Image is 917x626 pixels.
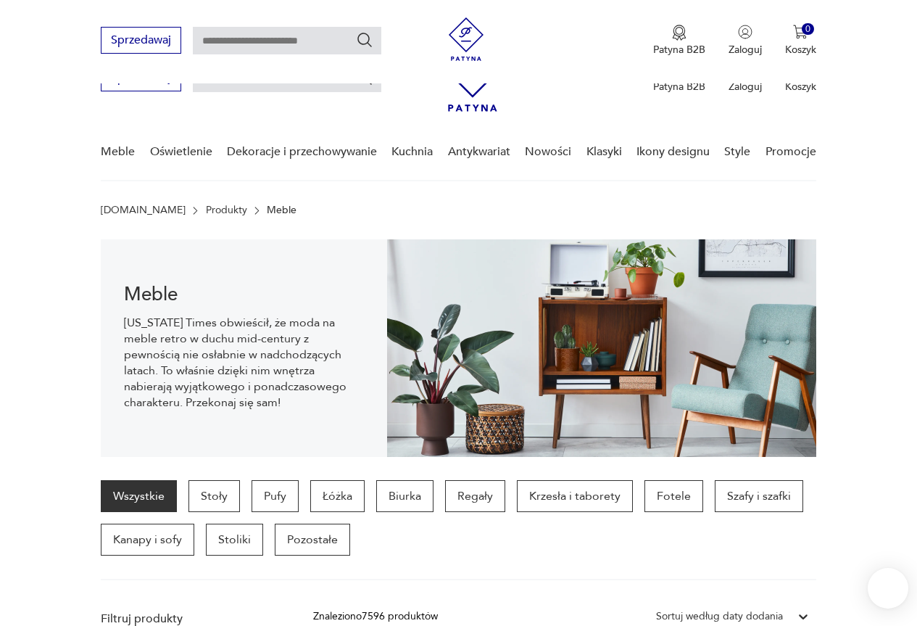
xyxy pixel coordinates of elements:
[387,239,816,457] img: Meble
[672,25,686,41] img: Ikona medalu
[275,524,350,556] a: Pozostałe
[785,25,816,57] button: 0Koszyk
[206,205,247,216] a: Produkty
[653,25,705,57] button: Patyna B2B
[636,124,710,180] a: Ikony designu
[206,524,263,556] a: Stoliki
[724,124,750,180] a: Style
[124,286,364,303] h1: Meble
[653,43,705,57] p: Patyna B2B
[313,609,438,625] div: Znaleziono 7596 produktów
[356,31,373,49] button: Szukaj
[101,480,177,512] a: Wszystkie
[448,124,510,180] a: Antykwariat
[188,480,240,512] a: Stoły
[376,480,433,512] a: Biurka
[444,17,488,61] img: Patyna - sklep z meblami i dekoracjami vintage
[252,480,299,512] a: Pufy
[802,23,814,36] div: 0
[765,124,816,180] a: Promocje
[101,74,181,84] a: Sprzedawaj
[729,43,762,57] p: Zaloguj
[586,124,622,180] a: Klasyki
[729,25,762,57] button: Zaloguj
[653,80,705,94] p: Patyna B2B
[517,480,633,512] a: Krzesła i taborety
[391,124,433,180] a: Kuchnia
[644,480,703,512] a: Fotele
[715,480,803,512] a: Szafy i szafki
[101,27,181,54] button: Sprzedawaj
[101,524,194,556] a: Kanapy i sofy
[267,205,296,216] p: Meble
[150,124,212,180] a: Oświetlenie
[101,36,181,46] a: Sprzedawaj
[868,568,908,609] iframe: Smartsupp widget button
[124,315,364,411] p: [US_STATE] Times obwieścił, że moda na meble retro w duchu mid-century z pewnością nie osłabnie w...
[525,124,571,180] a: Nowości
[101,124,135,180] a: Meble
[785,80,816,94] p: Koszyk
[310,480,365,512] a: Łóżka
[445,480,505,512] a: Regały
[785,43,816,57] p: Koszyk
[793,25,808,39] img: Ikona koszyka
[729,80,762,94] p: Zaloguj
[738,25,752,39] img: Ikonka użytkownika
[656,609,783,625] div: Sortuj według daty dodania
[101,205,186,216] a: [DOMAIN_NAME]
[227,124,377,180] a: Dekoracje i przechowywanie
[653,25,705,57] a: Ikona medaluPatyna B2B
